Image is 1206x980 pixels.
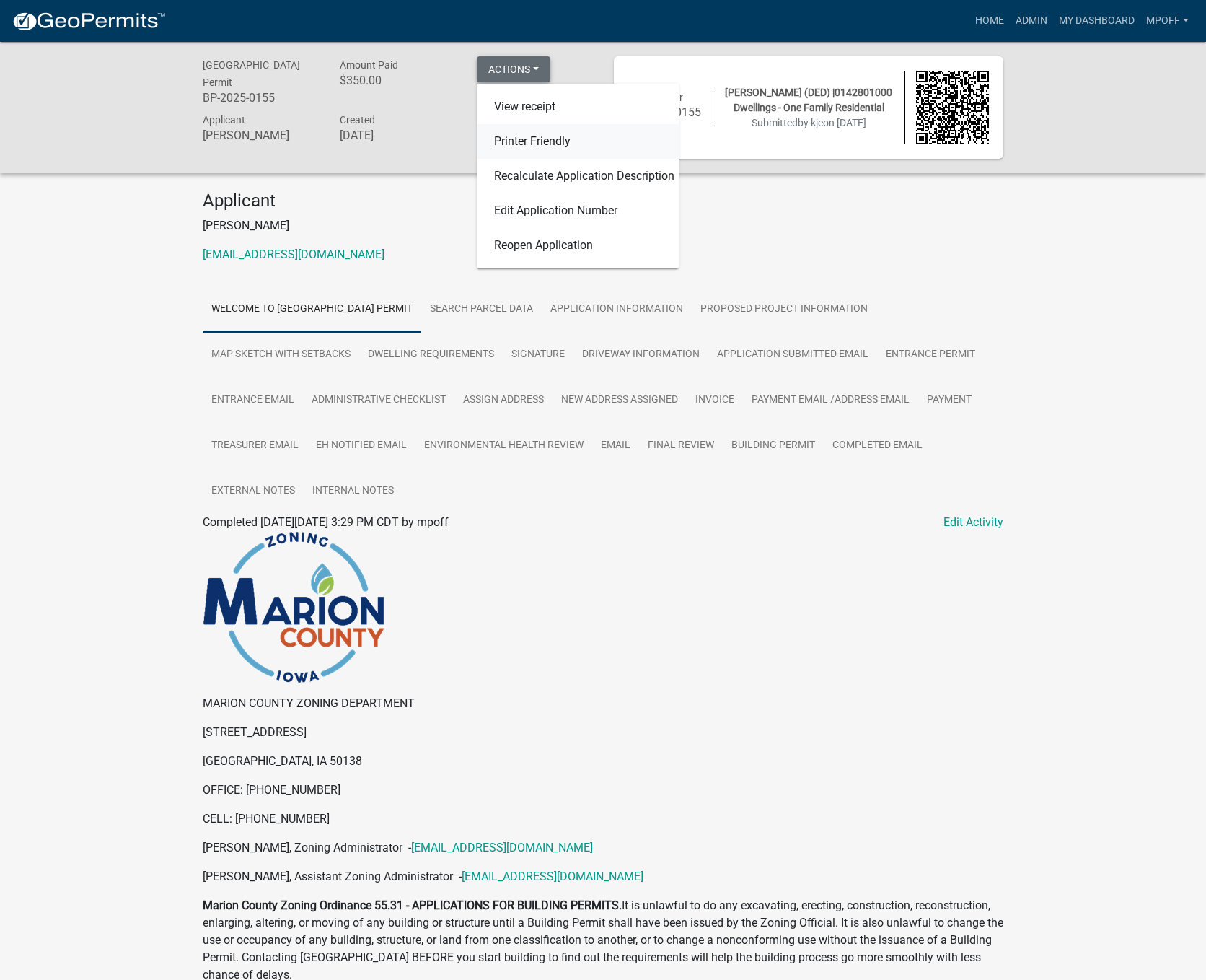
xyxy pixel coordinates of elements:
a: Printer Friendly [477,124,679,159]
a: Proposed Project Information [692,286,876,333]
a: Assign Address [454,377,553,424]
a: Payment Email /Address Email [743,377,918,424]
a: View receipt [477,89,679,124]
a: Entrance Permit [877,332,984,378]
a: Admin [1010,7,1053,35]
p: [PERSON_NAME] [203,217,1003,235]
a: My Dashboard [1053,7,1140,35]
a: Final Review [639,423,723,469]
a: Payment [918,377,980,424]
a: Home [969,7,1010,35]
a: New Address Assigned [553,377,687,424]
p: MARION COUNTY ZONING DEPARTMENT [203,695,1003,712]
a: Dwelling Requirements [359,332,503,378]
a: Map Sketch with Setbacks [203,332,359,378]
span: Completed [DATE][DATE] 3:29 PM CDT by mpoff [203,515,449,529]
span: by kje [798,117,823,128]
div: Actions [477,84,679,268]
p: [PERSON_NAME], Assistant Zoning Administrator - [203,868,1003,885]
h6: [PERSON_NAME] [203,128,318,142]
img: image_be028ab4-a45e-4790-9d45-118dc00cb89f.png [203,531,385,683]
a: Welcome to [GEOGRAPHIC_DATA] Permit [203,286,421,333]
a: Edit Application Number [477,193,679,228]
button: Actions [477,56,550,82]
h4: Applicant [203,191,1003,211]
a: Email [592,423,639,469]
a: Administrative Checklist [303,377,454,424]
a: Edit Activity [943,514,1003,531]
a: Building Permit [723,423,824,469]
p: [GEOGRAPHIC_DATA], IA 50138 [203,753,1003,770]
p: CELL: [PHONE_NUMBER] [203,810,1003,828]
a: Search Parcel Data [421,286,542,333]
a: Internal Notes [304,468,402,515]
a: Invoice [687,377,743,424]
img: QR code [916,71,990,144]
span: [GEOGRAPHIC_DATA] Permit [203,59,300,88]
a: mpoff [1140,7,1194,35]
span: [PERSON_NAME] (DED) |0142801000 Dwellings - One Family Residential [725,87,892,113]
a: EH Notified Email [307,423,415,469]
p: [PERSON_NAME], Zoning Administrator - [203,839,1003,857]
a: External Notes [203,468,304,515]
a: Recalculate Application Description [477,159,679,193]
a: [EMAIL_ADDRESS][DOMAIN_NAME] [462,870,643,883]
span: Amount Paid [340,59,398,71]
a: Environmental Health Review [415,423,592,469]
a: [EMAIL_ADDRESS][DOMAIN_NAME] [203,248,384,261]
p: OFFICE: [PHONE_NUMBER] [203,782,1003,799]
strong: Marion County Zoning Ordinance 55.31 - APPLICATIONS FOR BUILDING PERMITS. [203,898,622,912]
a: Driveway Information [573,332,708,378]
p: [STREET_ADDRESS] [203,724,1003,741]
a: Application Submitted Email [708,332,877,378]
a: Reopen Application [477,228,679,263]
a: Completed Email [824,423,931,469]
span: Applicant [203,114,245,126]
a: Treasurer Email [203,423,307,469]
a: Application Information [542,286,692,333]
a: Entrance Email [203,377,303,424]
h6: BP-2025-0155 [203,91,318,105]
h6: $350.00 [340,74,455,87]
a: [EMAIL_ADDRESS][DOMAIN_NAME] [411,841,593,854]
h6: [DATE] [340,128,455,142]
span: Submitted on [DATE] [752,117,866,128]
span: Created [340,114,375,126]
a: Signature [503,332,573,378]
